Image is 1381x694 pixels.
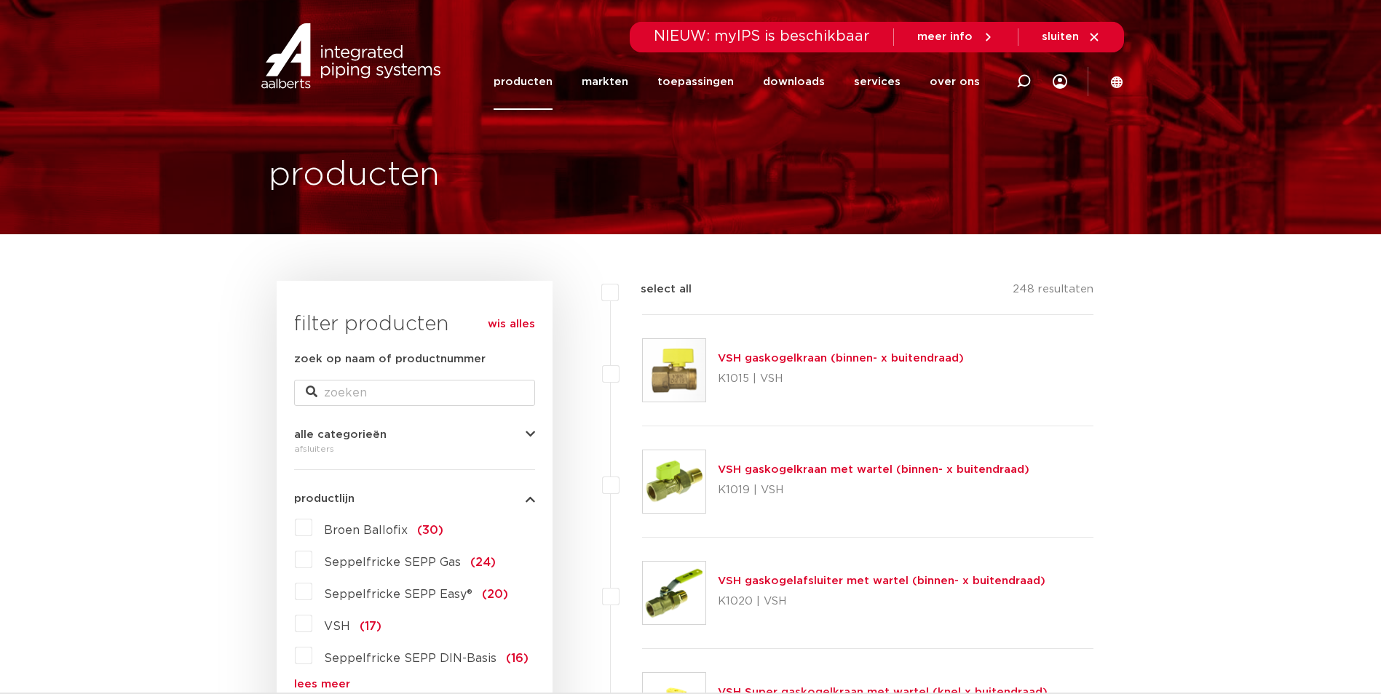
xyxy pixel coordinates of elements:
nav: Menu [494,54,980,110]
span: Broen Ballofix [324,525,408,536]
span: (20) [482,589,508,600]
h3: filter producten [294,310,535,339]
a: VSH gaskogelafsluiter met wartel (binnen- x buitendraad) [718,575,1045,586]
span: alle categorieën [294,429,387,440]
span: productlijn [294,493,355,504]
span: VSH [324,621,350,632]
a: meer info [917,31,994,44]
p: K1015 | VSH [718,367,964,391]
label: zoek op naam of productnummer [294,351,486,368]
p: K1020 | VSH [718,590,1045,613]
span: (30) [417,525,443,536]
span: Seppelfricke SEPP Easy® [324,589,472,600]
span: Seppelfricke SEPP DIN-Basis [324,653,496,664]
a: VSH gaskogelkraan (binnen- x buitendraad) [718,353,964,364]
a: lees meer [294,679,535,690]
img: Thumbnail for VSH gaskogelkraan met wartel (binnen- x buitendraad) [643,450,705,513]
span: meer info [917,31,973,42]
a: VSH gaskogelkraan met wartel (binnen- x buitendraad) [718,464,1029,475]
span: (24) [470,557,496,568]
a: sluiten [1042,31,1101,44]
p: 248 resultaten [1013,281,1093,303]
input: zoeken [294,380,535,406]
a: services [854,54,901,110]
a: downloads [763,54,825,110]
img: Thumbnail for VSH gaskogelafsluiter met wartel (binnen- x buitendraad) [643,562,705,624]
a: toepassingen [657,54,734,110]
a: wis alles [488,316,535,333]
a: producten [494,54,553,110]
span: sluiten [1042,31,1079,42]
span: NIEUW: myIPS is beschikbaar [654,29,870,44]
h1: producten [269,152,440,199]
a: over ons [930,54,980,110]
p: K1019 | VSH [718,479,1029,502]
div: afsluiters [294,440,535,458]
span: (17) [360,621,381,632]
button: productlijn [294,493,535,504]
label: select all [619,281,692,298]
span: (16) [506,653,529,664]
button: alle categorieën [294,429,535,440]
a: markten [582,54,628,110]
img: Thumbnail for VSH gaskogelkraan (binnen- x buitendraad) [643,339,705,402]
span: Seppelfricke SEPP Gas [324,557,461,568]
